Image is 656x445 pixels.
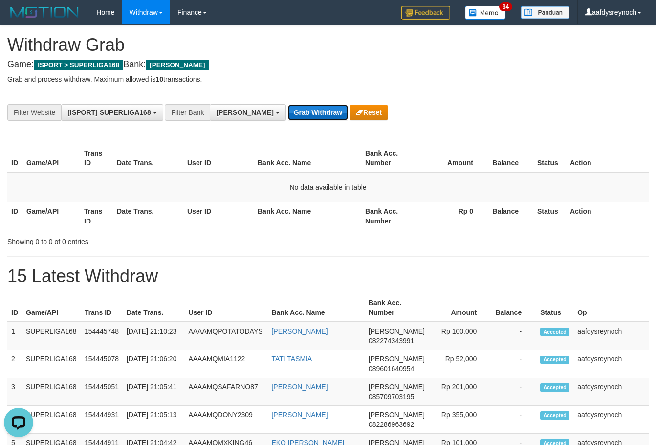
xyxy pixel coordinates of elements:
th: Game/API [22,144,80,172]
td: 154445748 [81,322,123,350]
th: Date Trans. [123,294,184,322]
td: 154444931 [81,406,123,434]
th: Rp 0 [419,202,488,230]
p: Grab and process withdraw. Maximum allowed is transactions. [7,74,649,84]
th: Amount [429,294,491,322]
th: Trans ID [80,202,113,230]
th: Status [536,294,573,322]
td: AAAAMQPOTATODAYS [184,322,267,350]
span: Accepted [540,411,569,420]
a: TATI TASMIA [271,355,312,363]
th: Bank Acc. Number [361,144,419,172]
button: [ISPORT] SUPERLIGA168 [61,104,163,121]
span: Accepted [540,356,569,364]
th: Balance [491,294,536,322]
span: Copy 085709703195 to clipboard [369,393,414,400]
td: - [491,350,536,378]
th: Game/API [22,202,80,230]
span: [PERSON_NAME] [369,355,425,363]
td: [DATE] 21:06:20 [123,350,184,378]
th: ID [7,202,22,230]
td: aafdysreynoch [573,378,649,406]
td: aafdysreynoch [573,406,649,434]
td: 1 [7,322,22,350]
th: Balance [488,144,533,172]
button: Grab Withdraw [288,105,348,120]
td: Rp 201,000 [429,378,491,406]
span: Copy 082274343991 to clipboard [369,337,414,345]
td: - [491,406,536,434]
th: Date Trans. [113,144,183,172]
td: SUPERLIGA168 [22,322,81,350]
td: aafdysreynoch [573,322,649,350]
th: Trans ID [81,294,123,322]
td: SUPERLIGA168 [22,350,81,378]
td: aafdysreynoch [573,350,649,378]
a: [PERSON_NAME] [271,383,328,391]
span: Copy 082286963692 to clipboard [369,421,414,428]
button: [PERSON_NAME] [210,104,285,121]
img: MOTION_logo.png [7,5,82,20]
th: User ID [183,144,254,172]
a: [PERSON_NAME] [271,327,328,335]
th: Bank Acc. Number [361,202,419,230]
div: Showing 0 to 0 of 0 entries [7,233,266,246]
th: Action [566,144,649,172]
th: User ID [183,202,254,230]
th: Status [533,144,566,172]
td: Rp 355,000 [429,406,491,434]
span: Copy 089601640954 to clipboard [369,365,414,373]
td: 154445078 [81,350,123,378]
h4: Game: Bank: [7,60,649,69]
td: SUPERLIGA168 [22,378,81,406]
img: Button%20Memo.svg [465,6,506,20]
span: Accepted [540,383,569,392]
td: [DATE] 21:10:23 [123,322,184,350]
span: [PERSON_NAME] [146,60,209,70]
th: User ID [184,294,267,322]
td: - [491,322,536,350]
th: ID [7,294,22,322]
span: [PERSON_NAME] [216,109,273,116]
th: Bank Acc. Name [254,202,361,230]
td: [DATE] 21:05:41 [123,378,184,406]
button: Reset [350,105,388,120]
td: SUPERLIGA168 [22,406,81,434]
td: AAAAMQMIA1122 [184,350,267,378]
th: Balance [488,202,533,230]
a: [PERSON_NAME] [271,411,328,419]
th: Op [573,294,649,322]
th: ID [7,144,22,172]
td: Rp 52,000 [429,350,491,378]
span: [PERSON_NAME] [369,327,425,335]
th: Status [533,202,566,230]
th: Date Trans. [113,202,183,230]
button: Open LiveChat chat widget [4,4,33,33]
td: 154445051 [81,378,123,406]
td: [DATE] 21:05:13 [123,406,184,434]
th: Amount [419,144,488,172]
td: 2 [7,350,22,378]
span: [ISPORT] SUPERLIGA168 [67,109,151,116]
img: Feedback.jpg [401,6,450,20]
td: AAAAMQDONY2309 [184,406,267,434]
td: - [491,378,536,406]
th: Bank Acc. Name [267,294,364,322]
span: ISPORT > SUPERLIGA168 [34,60,123,70]
img: panduan.png [521,6,569,19]
th: Game/API [22,294,81,322]
div: Filter Bank [165,104,210,121]
th: Bank Acc. Name [254,144,361,172]
td: Rp 100,000 [429,322,491,350]
span: [PERSON_NAME] [369,383,425,391]
th: Action [566,202,649,230]
div: Filter Website [7,104,61,121]
th: Trans ID [80,144,113,172]
h1: Withdraw Grab [7,35,649,55]
td: 3 [7,378,22,406]
span: Accepted [540,328,569,336]
th: Bank Acc. Number [365,294,429,322]
h1: 15 Latest Withdraw [7,267,649,286]
td: No data available in table [7,172,649,202]
strong: 10 [155,75,163,83]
